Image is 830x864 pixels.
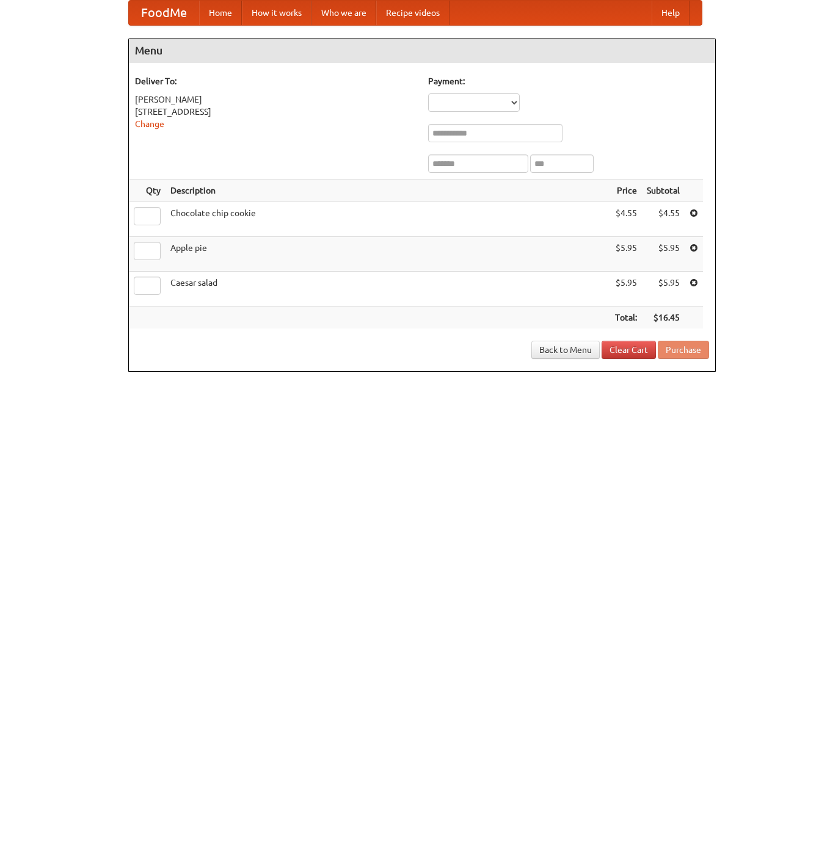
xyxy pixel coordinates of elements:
[428,75,709,87] h5: Payment:
[602,341,656,359] a: Clear Cart
[652,1,690,25] a: Help
[642,202,685,237] td: $4.55
[610,307,642,329] th: Total:
[135,93,416,106] div: [PERSON_NAME]
[642,307,685,329] th: $16.45
[135,119,164,129] a: Change
[531,341,600,359] a: Back to Menu
[658,341,709,359] button: Purchase
[376,1,450,25] a: Recipe videos
[610,180,642,202] th: Price
[166,237,610,272] td: Apple pie
[129,1,199,25] a: FoodMe
[129,180,166,202] th: Qty
[166,202,610,237] td: Chocolate chip cookie
[199,1,242,25] a: Home
[166,272,610,307] td: Caesar salad
[166,180,610,202] th: Description
[242,1,311,25] a: How it works
[135,75,416,87] h5: Deliver To:
[642,180,685,202] th: Subtotal
[129,38,715,63] h4: Menu
[311,1,376,25] a: Who we are
[135,106,416,118] div: [STREET_ADDRESS]
[610,202,642,237] td: $4.55
[610,237,642,272] td: $5.95
[610,272,642,307] td: $5.95
[642,237,685,272] td: $5.95
[642,272,685,307] td: $5.95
